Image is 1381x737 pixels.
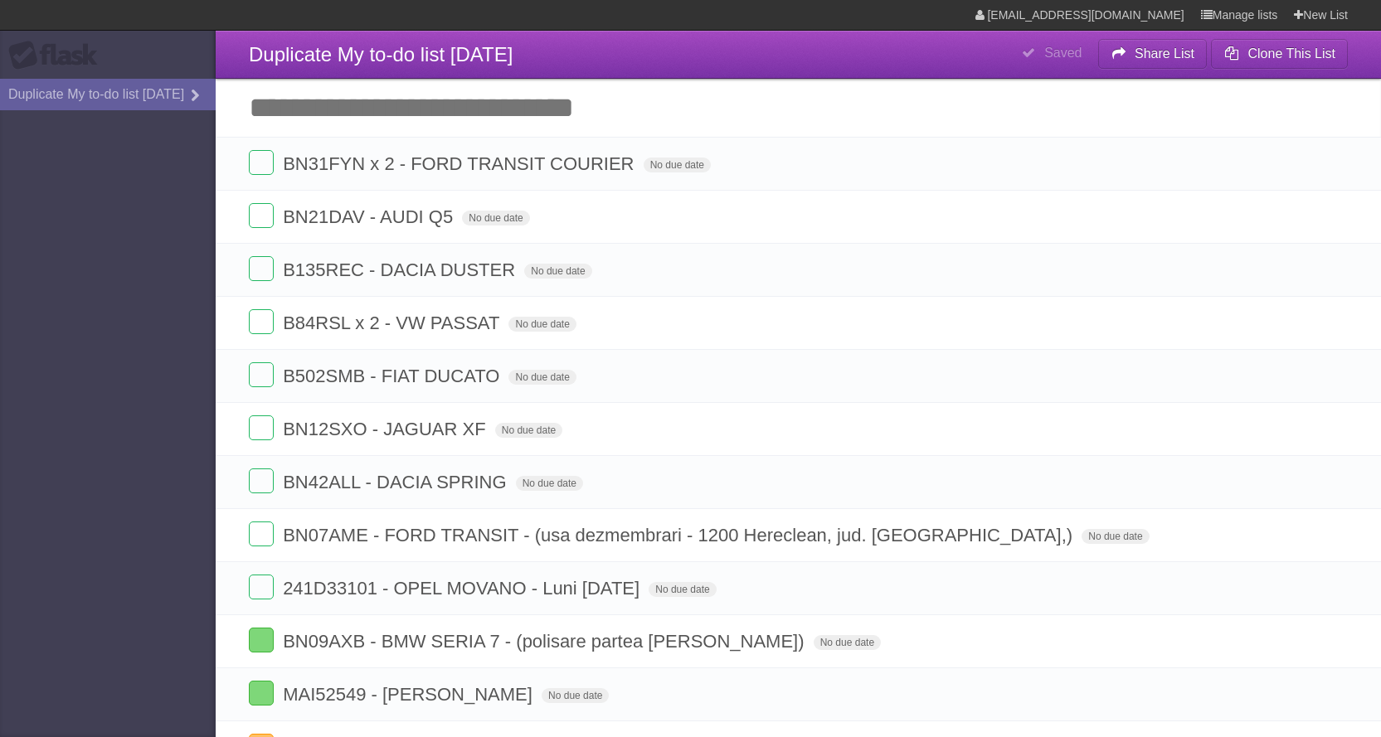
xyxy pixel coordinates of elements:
span: B135REC - DACIA DUSTER [283,259,519,280]
label: Done [249,256,274,281]
span: BN07AME - FORD TRANSIT - (usa dezmembrari - 1200 Hereclean, jud. [GEOGRAPHIC_DATA],) [283,525,1077,545]
span: BN42ALL - DACIA SPRING [283,472,510,492]
label: Done [249,628,274,652]
div: Flask [8,41,108,70]
label: Done [249,575,274,599]
button: Clone This List [1211,39,1348,69]
span: MAI52549 - [PERSON_NAME] [283,684,537,705]
span: B84RSL x 2 - VW PASSAT [283,313,503,333]
b: Saved [1044,46,1082,60]
label: Done [249,203,274,228]
span: B502SMB - FIAT DUCATO [283,366,503,386]
span: No due date [508,317,576,332]
label: Done [249,362,274,387]
span: No due date [508,370,576,385]
label: Done [249,309,274,334]
label: Done [249,468,274,493]
span: No due date [649,582,716,597]
label: Done [249,681,274,705]
span: No due date [644,158,711,172]
span: No due date [462,211,529,225]
b: Clone This List [1247,46,1335,61]
span: No due date [1082,529,1149,544]
span: 241D33101 - OPEL MOVANO - Luni [DATE] [283,578,644,599]
b: Share List [1135,46,1194,61]
button: Share List [1098,39,1208,69]
span: BN09AXB - BMW SERIA 7 - (polisare partea [PERSON_NAME]) [283,631,808,652]
label: Done [249,521,274,546]
span: No due date [524,264,591,279]
span: BN21DAV - AUDI Q5 [283,206,457,227]
span: No due date [542,688,609,703]
label: Done [249,150,274,175]
span: No due date [516,476,583,491]
label: Done [249,415,274,440]
span: BN31FYN x 2 - FORD TRANSIT COURIER [283,153,638,174]
span: BN12SXO - JAGUAR XF [283,419,490,439]
span: Duplicate My to-do list [DATE] [249,43,513,65]
span: No due date [814,635,881,650]
span: No due date [495,423,562,438]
